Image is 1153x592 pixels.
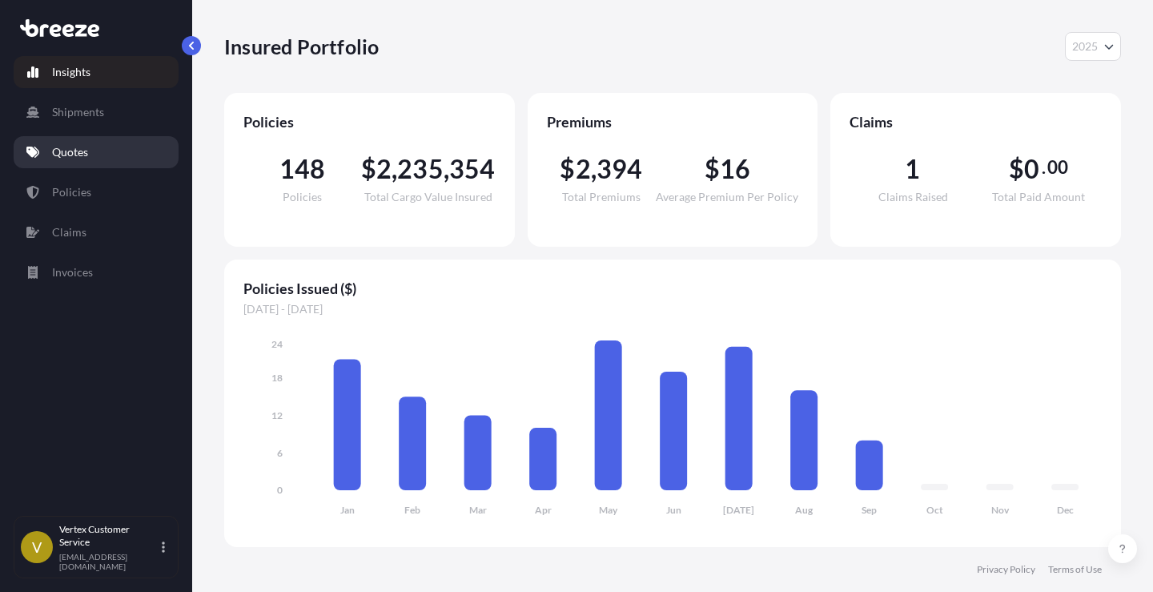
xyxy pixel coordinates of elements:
[469,504,487,516] tspan: Mar
[905,156,920,182] span: 1
[392,156,397,182] span: ,
[560,156,575,182] span: $
[277,447,283,459] tspan: 6
[404,504,420,516] tspan: Feb
[243,301,1102,317] span: [DATE] - [DATE]
[850,112,1102,131] span: Claims
[1072,38,1098,54] span: 2025
[271,372,283,384] tspan: 18
[397,156,444,182] span: 235
[1009,156,1024,182] span: $
[444,156,449,182] span: ,
[14,96,179,128] a: Shipments
[992,191,1085,203] span: Total Paid Amount
[1042,161,1046,174] span: .
[224,34,379,59] p: Insured Portfolio
[591,156,597,182] span: ,
[283,191,322,203] span: Policies
[243,112,496,131] span: Policies
[720,156,750,182] span: 16
[14,136,179,168] a: Quotes
[52,64,90,80] p: Insights
[562,191,641,203] span: Total Premiums
[878,191,948,203] span: Claims Raised
[279,156,326,182] span: 148
[535,504,552,516] tspan: Apr
[705,156,720,182] span: $
[449,156,496,182] span: 354
[277,484,283,496] tspan: 0
[666,504,681,516] tspan: Jun
[52,144,88,160] p: Quotes
[340,504,355,516] tspan: Jan
[1024,156,1039,182] span: 0
[14,56,179,88] a: Insights
[547,112,799,131] span: Premiums
[32,539,42,555] span: V
[52,264,93,280] p: Invoices
[926,504,943,516] tspan: Oct
[977,563,1035,576] a: Privacy Policy
[14,216,179,248] a: Claims
[376,156,392,182] span: 2
[52,104,104,120] p: Shipments
[656,191,798,203] span: Average Premium Per Policy
[243,279,1102,298] span: Policies Issued ($)
[723,504,754,516] tspan: [DATE]
[52,184,91,200] p: Policies
[795,504,814,516] tspan: Aug
[597,156,643,182] span: 394
[364,191,492,203] span: Total Cargo Value Insured
[14,256,179,288] a: Invoices
[59,552,159,571] p: [EMAIL_ADDRESS][DOMAIN_NAME]
[1048,563,1102,576] a: Terms of Use
[599,504,618,516] tspan: May
[991,504,1010,516] tspan: Nov
[361,156,376,182] span: $
[1047,161,1068,174] span: 00
[271,338,283,350] tspan: 24
[1057,504,1074,516] tspan: Dec
[1065,32,1121,61] button: Year Selector
[576,156,591,182] span: 2
[59,523,159,549] p: Vertex Customer Service
[52,224,86,240] p: Claims
[271,409,283,421] tspan: 12
[862,504,877,516] tspan: Sep
[14,176,179,208] a: Policies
